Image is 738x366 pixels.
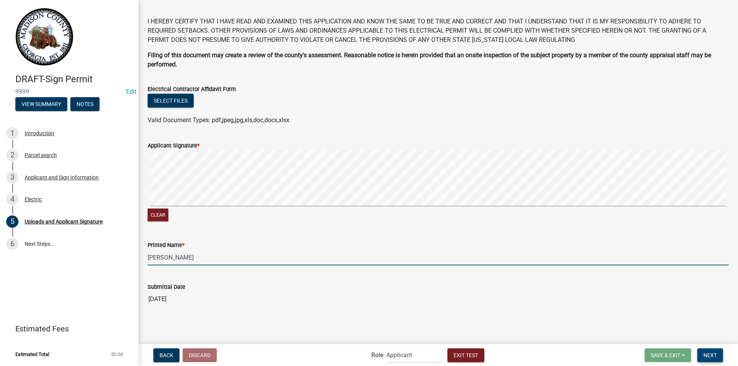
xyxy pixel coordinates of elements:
[6,215,18,228] div: 5
[148,51,711,68] strong: Filing of this document may create a review of the county's assessment. Reasonable notice is here...
[148,209,168,221] button: Clear
[25,219,103,224] div: Uploads and Applicant Signature
[703,352,717,358] span: Next
[126,88,136,95] a: Edit
[148,8,729,45] p: I HEREBY CERTIFY THAT I HAVE READ AND EXAMINED THIS APPLICATION AND KNOW THE SAME TO BE TRUE AND ...
[15,101,67,108] wm-modal-confirm: Summary
[6,193,18,205] div: 4
[6,171,18,184] div: 3
[447,348,484,362] button: Exit Test
[6,321,126,336] a: Estimated Fees
[25,131,54,136] div: Introduction
[697,348,723,362] button: Next
[25,152,57,158] div: Parcel search
[15,8,73,66] img: Madison County, Georgia
[111,352,123,357] span: $0.00
[148,285,185,290] label: Submittal Date
[454,352,478,358] span: Exit Test
[183,348,217,362] button: Discard
[148,94,194,108] button: Select files
[160,352,173,358] span: Back
[15,74,132,85] h4: DRAFT-Sign Permit
[25,175,99,180] div: Applicant and Sign Information
[126,88,136,95] wm-modal-confirm: Edit Application Number
[15,97,67,111] button: View Summary
[15,352,49,357] span: Estimated Total
[645,348,691,362] button: Save & Exit
[148,87,236,92] label: Electrical Contractor Affidavit Form
[25,197,42,202] div: Electric
[6,238,18,250] div: 6
[148,116,289,124] span: Valid Document Types: pdf,jpeg,jpg,xls,doc,docx,xlsx
[148,243,184,248] label: Printed Name
[148,143,199,149] label: Applicant Signature
[6,149,18,161] div: 2
[15,88,123,95] span: 9999
[153,348,180,362] button: Back
[651,352,680,358] span: Save & Exit
[70,101,100,108] wm-modal-confirm: Notes
[371,352,383,358] label: Role
[6,127,18,139] div: 1
[70,97,100,111] button: Notes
